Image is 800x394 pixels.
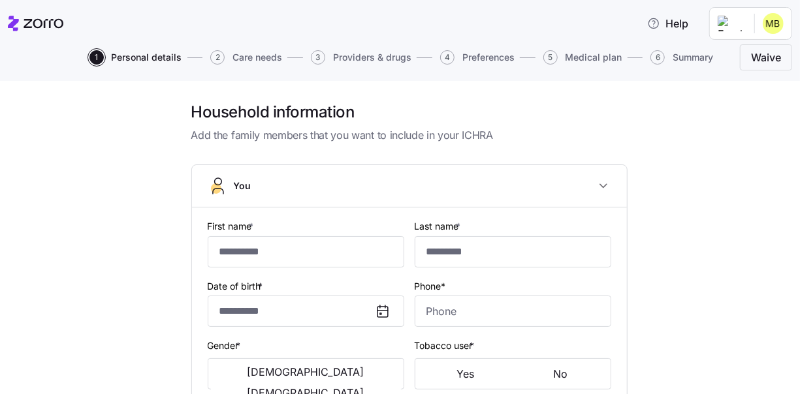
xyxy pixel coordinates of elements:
[191,127,628,144] span: Add the family members that you want to include in your ICHRA
[673,53,713,62] span: Summary
[415,295,611,327] input: Phone
[89,50,182,65] button: 1Personal details
[191,102,628,122] h1: Household information
[751,50,781,65] span: Waive
[234,179,251,192] span: You
[89,50,104,65] span: 1
[192,165,627,207] button: You
[210,50,282,65] button: 2Care needs
[456,369,474,379] span: Yes
[650,50,665,65] span: 6
[763,13,784,34] img: d31f3772bb439bc512cd5d490526e1ac
[440,50,515,65] button: 4Preferences
[650,50,713,65] button: 6Summary
[718,16,744,31] img: Employer logo
[208,219,257,234] label: First name
[462,53,515,62] span: Preferences
[637,10,699,37] button: Help
[208,339,244,353] label: Gender
[208,279,266,294] label: Date of birth
[543,50,622,65] button: 5Medical plan
[232,53,282,62] span: Care needs
[311,50,325,65] span: 3
[740,44,792,70] button: Waive
[647,16,688,31] span: Help
[87,50,182,65] a: 1Personal details
[553,369,568,379] span: No
[112,53,182,62] span: Personal details
[415,219,464,234] label: Last name
[440,50,455,65] span: 4
[415,339,477,353] label: Tobacco user
[248,367,364,377] span: [DEMOGRAPHIC_DATA]
[566,53,622,62] span: Medical plan
[415,279,446,294] label: Phone*
[543,50,558,65] span: 5
[210,50,225,65] span: 2
[333,53,411,62] span: Providers & drugs
[311,50,411,65] button: 3Providers & drugs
